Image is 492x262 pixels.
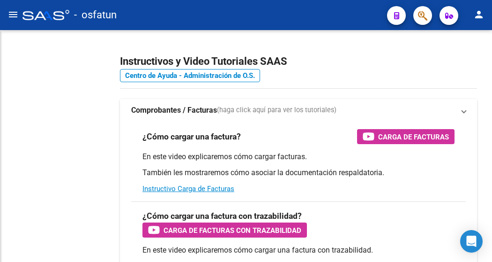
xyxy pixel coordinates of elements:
[120,69,260,82] a: Centro de Ayuda - Administración de O.S.
[473,9,485,20] mat-icon: person
[142,130,241,143] h3: ¿Cómo cargar una factura?
[120,53,477,70] h2: Instructivos y Video Tutoriales SAAS
[142,185,234,193] a: Instructivo Carga de Facturas
[378,131,449,143] span: Carga de Facturas
[357,129,455,144] button: Carga de Facturas
[74,5,117,25] span: - osfatun
[142,168,455,178] p: También les mostraremos cómo asociar la documentación respaldatoria.
[142,209,302,223] h3: ¿Cómo cargar una factura con trazabilidad?
[142,245,455,255] p: En este video explicaremos cómo cargar una factura con trazabilidad.
[142,152,455,162] p: En este video explicaremos cómo cargar facturas.
[164,224,301,236] span: Carga de Facturas con Trazabilidad
[131,105,217,116] strong: Comprobantes / Facturas
[217,105,336,116] span: (haga click aquí para ver los tutoriales)
[460,230,483,253] div: Open Intercom Messenger
[142,223,307,238] button: Carga de Facturas con Trazabilidad
[7,9,19,20] mat-icon: menu
[120,99,477,122] mat-expansion-panel-header: Comprobantes / Facturas(haga click aquí para ver los tutoriales)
